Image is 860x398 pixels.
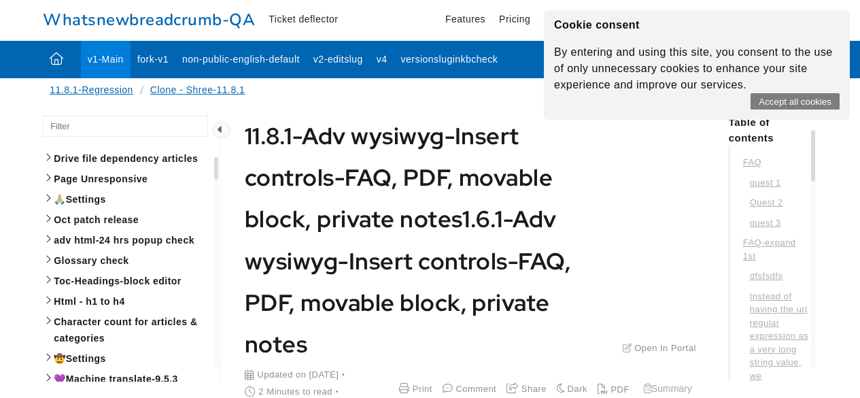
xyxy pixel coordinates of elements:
a: v4 [370,41,394,78]
span: Page Unresponsive [54,171,209,187]
span: Settings [66,350,210,367]
span: Settings [66,191,210,208]
span: Hide category [212,122,230,138]
a: adv html-24 hrs popup check [43,230,211,250]
p: By entering and using this site, you consent to the use of only unnecessary cookies to enhance yo... [554,44,840,93]
span: v2-editslug [313,54,363,65]
span: non-public-english-default [182,54,300,65]
button: Summary [640,382,696,395]
span: v4 [377,54,388,65]
a: Drive file dependency articles [43,148,211,169]
span: Updated on [DATE] [254,368,339,382]
a: Glossary check [43,250,211,271]
span: Clone - Shree-11.8.1 [143,83,256,97]
a: Pricing [499,12,530,27]
a: quest 3 [750,216,810,230]
a: Ticket deflector [269,12,338,27]
a: Oct patch release [43,210,211,230]
span: Drive file dependency articles [54,150,209,167]
a: Quest 2 [750,196,810,210]
a: FAQ [743,156,810,169]
a: Features [445,12,485,27]
span: Glossary check [54,252,209,269]
span: Html - h1 to h4 [54,293,209,310]
a: v1-Main [81,41,131,78]
strong: Cookie consent [554,19,640,31]
span: Machine translate-9.5.3 [66,371,210,387]
a: Clone - Shree-11.8.1 [150,84,245,95]
span: Open In Portal [634,343,696,353]
a: 🙏🏼Settings [43,189,211,210]
button: Accept all cookies [751,93,840,110]
span: Comment [455,384,496,394]
a: non-public-english-default [175,41,307,78]
span: Oct patch release [54,212,209,228]
a: quest 1 [750,176,810,190]
span: PDF [610,384,629,395]
span: 11.8.1-Regression [43,83,143,97]
span: adv html-24 hrs popup check [54,232,209,248]
a: Whatsnewbreadcrumb-QA [43,7,255,34]
span: versionsluginkbcheck [401,54,498,65]
a: 💜 [43,369,211,389]
a: Toc-Headings-block editor [43,271,211,291]
a: 🤠Settings [43,348,211,369]
input: Filter [43,115,208,137]
span: Dark [567,384,587,394]
a: dfsfsdfs [750,269,810,283]
a: fork-v1 [131,41,175,78]
a: versionsluginkbcheck [394,41,505,78]
span: fork-v1 [137,54,169,65]
span: Share [521,384,547,394]
a: 11.8.1-Regression [50,84,133,95]
span: Character count for articles & categories [54,314,209,346]
a: FAQ-expand 1st [743,236,810,263]
span: Table of contents [729,116,774,144]
span: v1-Main [88,54,124,65]
a: v2-editslug [307,41,370,78]
h1: 11.8.1-Adv wysiwyg-Insert controls-FAQ, PDF, movable block, private notes1.6.1-Adv wysiwyg-Insert... [245,115,606,365]
span: Toc-Headings-block editor [54,273,209,289]
a: Html - h1 to h4 [43,291,211,312]
span: Print [413,384,432,394]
